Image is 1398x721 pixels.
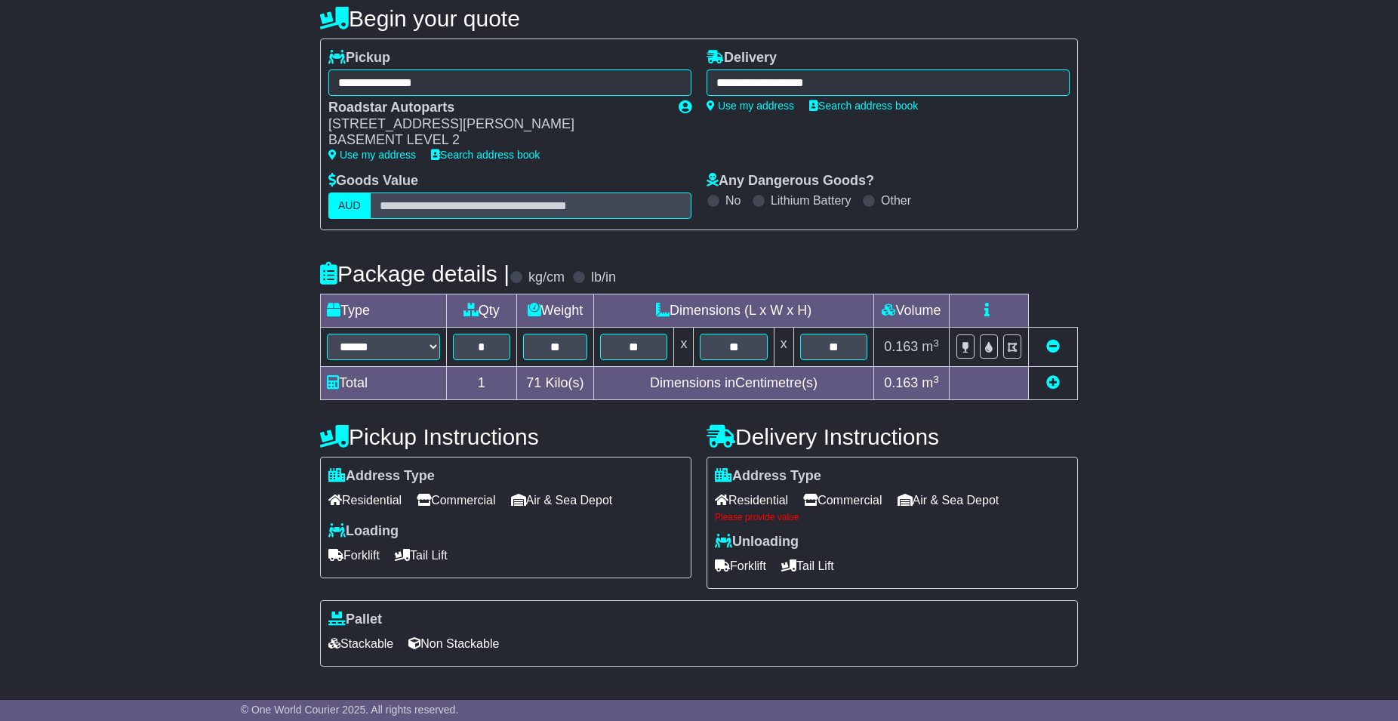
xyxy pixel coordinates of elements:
a: Search address book [809,100,918,112]
h4: Package details | [320,261,510,286]
span: Tail Lift [395,544,448,567]
label: kg/cm [528,270,565,286]
div: Roadstar Autoparts [328,100,664,116]
a: Add new item [1046,375,1060,390]
span: Tail Lift [781,554,834,578]
span: Residential [715,488,788,512]
td: x [774,328,793,367]
div: [STREET_ADDRESS][PERSON_NAME] [328,116,664,133]
h4: Begin your quote [320,6,1078,31]
div: BASEMENT LEVEL 2 [328,132,664,149]
td: Total [321,367,447,400]
h4: Delivery Instructions [707,424,1078,449]
td: Dimensions (L x W x H) [594,294,874,328]
span: © One World Courier 2025. All rights reserved. [241,704,459,716]
h4: Pickup Instructions [320,424,691,449]
label: Other [881,193,911,208]
span: Commercial [803,488,882,512]
label: Address Type [715,468,821,485]
td: Type [321,294,447,328]
td: Weight [516,294,594,328]
span: Forklift [715,554,766,578]
td: Dimensions in Centimetre(s) [594,367,874,400]
label: Lithium Battery [771,193,851,208]
span: m [922,339,939,354]
span: 0.163 [884,375,918,390]
label: Address Type [328,468,435,485]
td: 1 [447,367,517,400]
span: m [922,375,939,390]
sup: 3 [933,374,939,385]
span: Air & Sea Depot [511,488,613,512]
label: Pallet [328,612,382,628]
a: Use my address [328,149,416,161]
span: 71 [526,375,541,390]
a: Use my address [707,100,794,112]
label: Loading [328,523,399,540]
td: Qty [447,294,517,328]
span: Air & Sea Depot [898,488,999,512]
label: AUD [328,193,371,219]
a: Search address book [431,149,540,161]
label: Goods Value [328,173,418,189]
span: Non Stackable [408,632,499,655]
div: Please provide value [715,512,1070,522]
a: Remove this item [1046,339,1060,354]
span: Residential [328,488,402,512]
span: 0.163 [884,339,918,354]
label: lb/in [591,270,616,286]
label: Pickup [328,50,390,66]
label: No [725,193,741,208]
span: Stackable [328,632,393,655]
td: Kilo(s) [516,367,594,400]
label: Unloading [715,534,799,550]
sup: 3 [933,337,939,349]
label: Delivery [707,50,777,66]
td: Volume [873,294,949,328]
span: Forklift [328,544,380,567]
label: Any Dangerous Goods? [707,173,874,189]
span: Commercial [417,488,495,512]
td: x [674,328,694,367]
